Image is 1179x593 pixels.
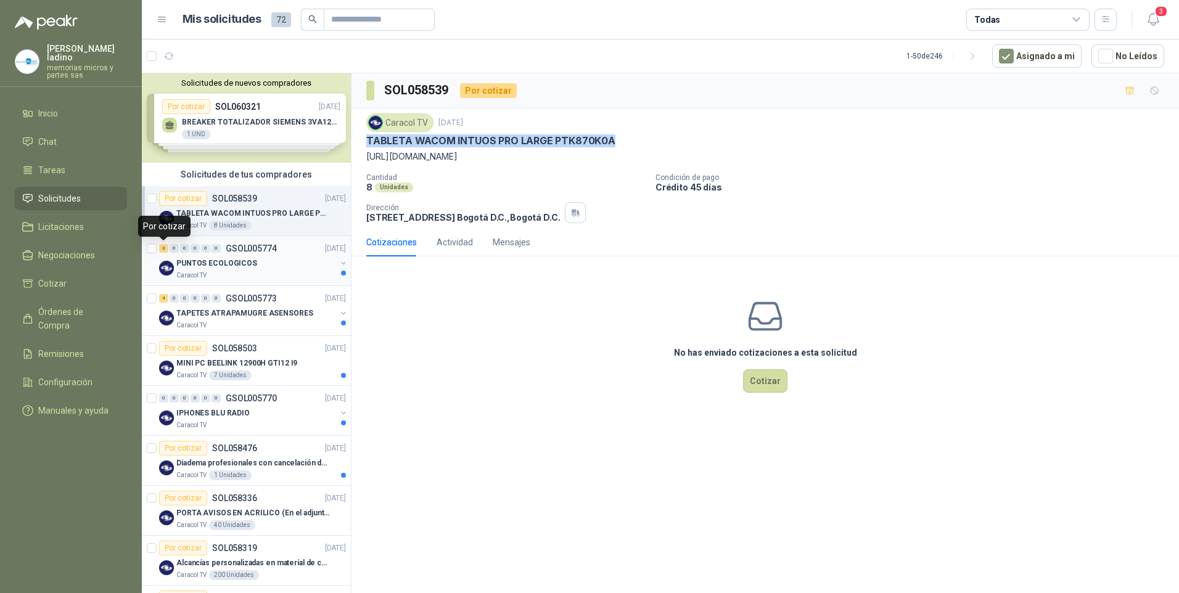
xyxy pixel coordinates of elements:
[38,107,58,120] span: Inicio
[209,370,252,380] div: 7 Unidades
[493,235,530,249] div: Mensajes
[159,460,174,475] img: Company Logo
[38,163,65,177] span: Tareas
[15,342,127,366] a: Remisiones
[159,211,174,226] img: Company Logo
[159,241,348,280] a: 3 0 0 0 0 0 GSOL005774[DATE] Company LogoPUNTOS ECOLOGICOSCaracol TV
[226,244,277,253] p: GSOL005774
[1091,44,1164,68] button: No Leídos
[212,194,257,203] p: SOL058539
[159,261,174,276] img: Company Logo
[159,341,207,356] div: Por cotizar
[142,186,351,236] a: Por cotizarSOL058539[DATE] Company LogoTABLETA WACOM INTUOS PRO LARGE PTK870K0ACaracol TV8 Unidades
[1154,6,1168,17] span: 3
[176,358,297,369] p: MINI PC BEELINK 12900H GTI12 I9
[159,311,174,325] img: Company Logo
[142,486,351,536] a: Por cotizarSOL058336[DATE] Company LogoPORTA AVISOS EN ACRILICO (En el adjunto mas informacion)Ca...
[655,182,1174,192] p: Crédito 45 días
[142,536,351,586] a: Por cotizarSOL058319[DATE] Company LogoAlcancías personalizadas en material de cerámica (VER ADJU...
[15,50,39,73] img: Company Logo
[38,192,81,205] span: Solicitudes
[176,470,207,480] p: Caracol TV
[159,541,207,555] div: Por cotizar
[180,244,189,253] div: 0
[159,560,174,575] img: Company Logo
[176,520,207,530] p: Caracol TV
[366,212,560,223] p: [STREET_ADDRESS] Bogotá D.C. , Bogotá D.C.
[142,73,351,163] div: Solicitudes de nuevos compradoresPor cotizarSOL060321[DATE] BREAKER TOTALIZADOR SIEMENS 3VA1220-S...
[325,542,346,554] p: [DATE]
[212,244,221,253] div: 0
[142,336,351,386] a: Por cotizarSOL058503[DATE] Company LogoMINI PC BEELINK 12900H GTI12 I9Caracol TV7 Unidades
[308,15,317,23] span: search
[325,443,346,454] p: [DATE]
[366,113,433,132] div: Caracol TV
[375,182,413,192] div: Unidades
[201,394,210,403] div: 0
[226,394,277,403] p: GSOL005770
[176,221,207,231] p: Caracol TV
[176,370,207,380] p: Caracol TV
[15,300,127,337] a: Órdenes de Compra
[142,163,351,186] div: Solicitudes de tus compradores
[212,394,221,403] div: 0
[142,436,351,486] a: Por cotizarSOL058476[DATE] Company LogoDiadema profesionales con cancelación de ruido en micrófon...
[176,407,250,419] p: IPHONES BLU RADIO
[366,182,372,192] p: 8
[212,444,257,452] p: SOL058476
[15,15,78,30] img: Logo peakr
[176,208,330,219] p: TABLETA WACOM INTUOS PRO LARGE PTK870K0A
[460,83,517,98] div: Por cotizar
[366,235,417,249] div: Cotizaciones
[15,215,127,239] a: Licitaciones
[38,375,92,389] span: Configuración
[38,135,57,149] span: Chat
[159,394,168,403] div: 0
[176,457,330,469] p: Diadema profesionales con cancelación de ruido en micrófono
[176,557,330,569] p: Alcancías personalizadas en material de cerámica (VER ADJUNTO)
[47,64,127,79] p: memorias micros y partes sas
[212,494,257,502] p: SOL058336
[180,294,189,303] div: 0
[271,12,291,27] span: 72
[209,570,259,580] div: 200 Unidades
[366,203,560,212] p: Dirección
[906,46,982,66] div: 1 - 50 de 246
[201,244,210,253] div: 0
[437,235,473,249] div: Actividad
[170,294,179,303] div: 0
[170,244,179,253] div: 0
[325,343,346,354] p: [DATE]
[176,507,330,519] p: PORTA AVISOS EN ACRILICO (En el adjunto mas informacion)
[655,173,1174,182] p: Condición de pago
[191,394,200,403] div: 0
[159,361,174,375] img: Company Logo
[209,520,255,530] div: 40 Unidades
[176,308,313,319] p: TAPETES ATRAPAMUGRE ASENSORES
[176,258,257,269] p: PUNTOS ECOLOGICOS
[325,293,346,305] p: [DATE]
[212,294,221,303] div: 0
[974,13,1000,27] div: Todas
[159,491,207,505] div: Por cotizar
[384,81,450,100] h3: SOL058539
[226,294,277,303] p: GSOL005773
[209,221,252,231] div: 8 Unidades
[47,44,127,62] p: [PERSON_NAME] ladino
[15,243,127,267] a: Negociaciones
[15,187,127,210] a: Solicitudes
[15,399,127,422] a: Manuales y ayuda
[15,272,127,295] a: Cotizar
[170,394,179,403] div: 0
[176,321,207,330] p: Caracol TV
[176,570,207,580] p: Caracol TV
[38,347,84,361] span: Remisiones
[366,150,1164,163] p: [URL][DOMAIN_NAME]
[38,248,95,262] span: Negociaciones
[159,294,168,303] div: 4
[159,191,207,206] div: Por cotizar
[159,391,348,430] a: 0 0 0 0 0 0 GSOL005770[DATE] Company LogoIPHONES BLU RADIOCaracol TV
[176,420,207,430] p: Caracol TV
[325,493,346,504] p: [DATE]
[180,394,189,403] div: 0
